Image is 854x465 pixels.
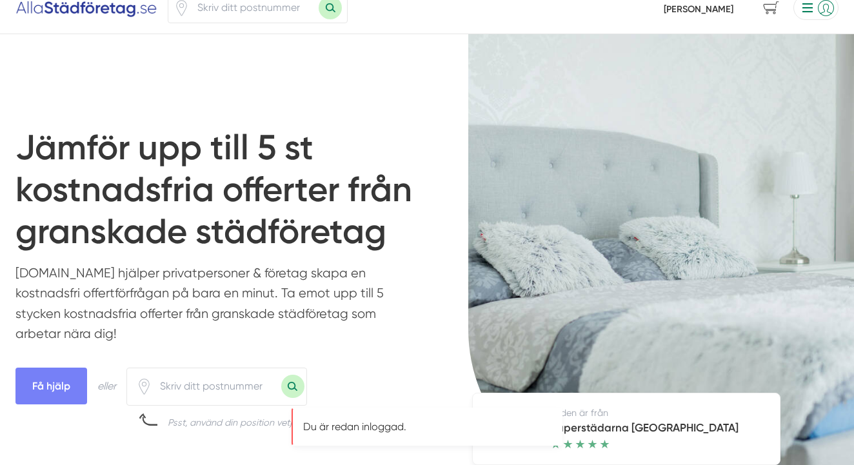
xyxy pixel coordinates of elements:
p: [DOMAIN_NAME] hjälper privatpersoner & företag skapa en kostnadsfri offertförfrågan på bara en mi... [15,263,406,351]
span: Få hjälp [15,368,87,404]
input: Skriv ditt postnummer [152,371,281,401]
div: Psst, använd din position vetja! [168,416,299,429]
span: Klicka för att använda din position. [136,379,152,395]
p: Du är redan inloggad. [303,419,551,434]
span: Bilden är från [551,408,608,418]
h5: Superstädarna [GEOGRAPHIC_DATA] [551,419,739,439]
button: Sök med postnummer [281,375,304,398]
a: [PERSON_NAME] [664,3,733,15]
h1: Jämför upp till 5 st kostnadsfria offerter från granskade städföretag [15,127,449,262]
div: eller [97,378,116,394]
svg: Pin / Karta [136,379,152,395]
